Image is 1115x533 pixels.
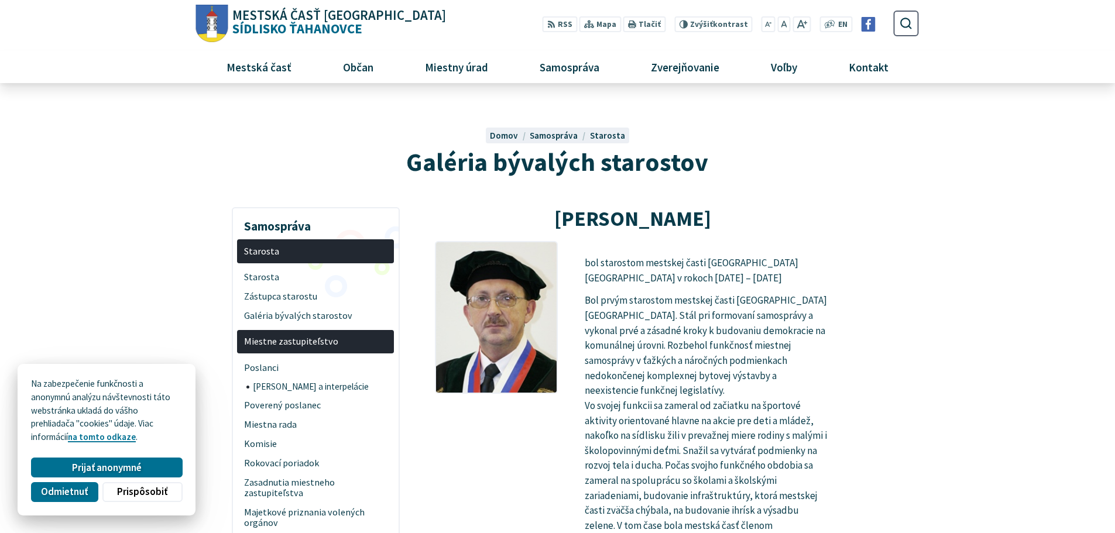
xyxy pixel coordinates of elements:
[519,51,621,82] a: Samospráva
[828,51,910,82] a: Kontakt
[237,239,394,263] a: Starosta
[244,435,387,454] span: Komisie
[406,146,708,178] span: Galéria bývalých starostov
[338,51,378,82] span: Občan
[646,51,723,82] span: Zverejňovanie
[228,9,447,36] span: Sídlisko Ťahanovce
[420,51,492,82] span: Miestny úrad
[690,19,713,29] span: Zvýšiť
[585,241,830,286] p: bol starostom mestskej časti [GEOGRAPHIC_DATA] [GEOGRAPHIC_DATA] v rokoch [DATE] – [DATE]
[244,473,387,503] span: Zasadnutia miestneho zastupiteľstva
[861,17,876,32] img: Prejsť na Facebook stránku
[761,16,776,32] button: Zmenšiť veľkosť písma
[674,16,752,32] button: Zvýšiťkontrast
[244,503,387,532] span: Majetkové priznania volených orgánov
[639,20,661,29] span: Tlačiť
[232,9,446,22] span: Mestská časť [GEOGRAPHIC_DATA]
[237,503,394,532] a: Majetkové priznania volených orgánov
[31,377,182,444] p: Na zabezpečenie funkčnosti a anonymnú analýzu návštevnosti táto webstránka ukladá do vášho prehli...
[246,377,394,396] a: [PERSON_NAME] a interpelácie
[41,486,88,498] span: Odmietnuť
[490,130,530,141] a: Domov
[237,415,394,435] a: Miestna rada
[244,287,387,306] span: Zástupca starostu
[237,473,394,503] a: Zasadnutia miestneho zastupiteľstva
[490,130,518,141] span: Domov
[750,51,819,82] a: Voľby
[244,267,387,287] span: Starosta
[237,267,394,287] a: Starosta
[623,16,665,32] button: Tlačiť
[554,205,711,232] strong: [PERSON_NAME]
[403,51,509,82] a: Miestny úrad
[31,482,98,502] button: Odmietnuť
[244,306,387,325] span: Galéria bývalých starostov
[237,306,394,325] a: Galéria bývalých starostov
[845,51,893,82] span: Kontakt
[237,358,394,377] a: Poslanci
[244,454,387,473] span: Rokovací poriadok
[579,16,621,32] a: Mapa
[530,130,589,141] a: Samospráva
[535,51,603,82] span: Samospráva
[690,20,748,29] span: kontrast
[196,5,446,43] a: Logo Sídlisko Ťahanovce, prejsť na domovskú stránku.
[244,396,387,415] span: Poverený poslanec
[244,242,387,261] span: Starosta
[237,330,394,354] a: Miestne zastupiteľstvo
[205,51,313,82] a: Mestská časť
[792,16,811,32] button: Zväčšiť veľkosť písma
[590,130,625,141] a: Starosta
[102,482,182,502] button: Prispôsobiť
[321,51,394,82] a: Občan
[838,19,848,31] span: EN
[237,435,394,454] a: Komisie
[777,16,790,32] button: Nastaviť pôvodnú veľkosť písma
[237,396,394,415] a: Poverený poslanec
[835,19,851,31] a: EN
[237,287,394,306] a: Zástupca starostu
[558,19,572,31] span: RSS
[68,431,136,442] a: na tomto odkaze
[237,211,394,235] h3: Samospráva
[222,51,296,82] span: Mestská časť
[253,377,387,396] span: [PERSON_NAME] a interpelácie
[543,16,577,32] a: RSS
[244,332,387,352] span: Miestne zastupiteľstvo
[72,462,142,474] span: Prijať anonymné
[31,458,182,477] button: Prijať anonymné
[117,486,167,498] span: Prispôsobiť
[196,5,228,43] img: Prejsť na domovskú stránku
[244,415,387,435] span: Miestna rada
[767,51,802,82] span: Voľby
[596,19,616,31] span: Mapa
[630,51,741,82] a: Zverejňovanie
[244,358,387,377] span: Poslanci
[530,130,578,141] span: Samospráva
[237,454,394,473] a: Rokovací poriadok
